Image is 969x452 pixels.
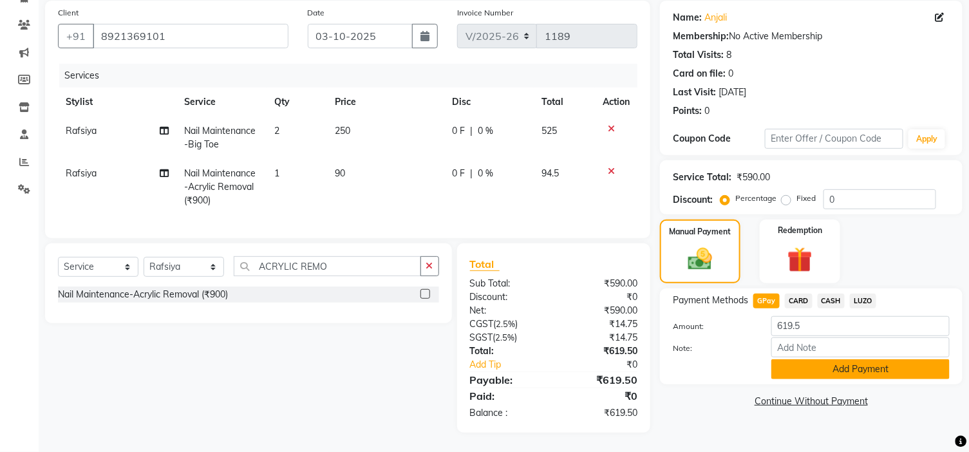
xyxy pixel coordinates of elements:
[554,331,647,344] div: ₹14.75
[554,406,647,420] div: ₹619.50
[460,372,554,388] div: Payable:
[778,225,822,236] label: Redemption
[452,124,465,138] span: 0 F
[554,277,647,290] div: ₹590.00
[66,125,97,137] span: Rafsiya
[460,388,554,404] div: Paid:
[335,125,350,137] span: 250
[470,318,494,330] span: CGST
[58,288,228,301] div: Nail Maintenance-Acrylic Removal (₹900)
[58,88,176,117] th: Stylist
[554,290,647,304] div: ₹0
[66,167,97,179] span: Rafsiya
[595,88,637,117] th: Action
[460,358,569,372] a: Add Tip
[470,124,473,138] span: |
[460,304,554,317] div: Net:
[452,167,465,180] span: 0 F
[460,317,554,331] div: ( )
[735,193,776,204] label: Percentage
[771,359,950,379] button: Add Payment
[663,321,762,332] label: Amount:
[673,48,724,62] div: Total Visits:
[850,294,876,308] span: LUZO
[460,406,554,420] div: Balance :
[496,332,515,343] span: 2.5%
[460,331,554,344] div: ( )
[58,7,79,19] label: Client
[234,256,421,276] input: Search or Scan
[780,244,821,276] img: _gift.svg
[771,316,950,336] input: Amount
[470,332,493,343] span: SGST
[663,395,960,408] a: Continue Without Payment
[719,86,746,99] div: [DATE]
[726,48,731,62] div: 8
[444,88,534,117] th: Disc
[335,167,345,179] span: 90
[673,132,765,146] div: Coupon Code
[737,171,770,184] div: ₹590.00
[541,167,559,179] span: 94.5
[184,125,256,150] span: Nail Maintenance-Big Toe
[569,358,647,372] div: ₹0
[818,294,845,308] span: CASH
[673,67,726,80] div: Card on file:
[496,319,516,329] span: 2.5%
[554,344,647,358] div: ₹619.50
[771,337,950,357] input: Add Note
[673,86,716,99] div: Last Visit:
[59,64,647,88] div: Services
[704,104,710,118] div: 0
[796,193,816,204] label: Fixed
[908,129,945,149] button: Apply
[541,125,557,137] span: 525
[554,304,647,317] div: ₹590.00
[765,129,903,149] input: Enter Offer / Coupon Code
[176,88,267,117] th: Service
[93,24,288,48] input: Search by Name/Mobile/Email/Code
[681,245,720,273] img: _cash.svg
[673,171,731,184] div: Service Total:
[673,30,729,43] div: Membership:
[460,290,554,304] div: Discount:
[673,104,702,118] div: Points:
[478,124,493,138] span: 0 %
[470,167,473,180] span: |
[267,88,327,117] th: Qty
[673,11,702,24] div: Name:
[728,67,733,80] div: 0
[308,7,325,19] label: Date
[470,258,500,271] span: Total
[673,30,950,43] div: No Active Membership
[460,277,554,290] div: Sub Total:
[478,167,493,180] span: 0 %
[554,388,647,404] div: ₹0
[554,372,647,388] div: ₹619.50
[785,294,813,308] span: CARD
[673,193,713,207] div: Discount:
[327,88,444,117] th: Price
[274,125,279,137] span: 2
[184,167,256,206] span: Nail Maintenance-Acrylic Removal (₹900)
[704,11,727,24] a: Anjali
[457,7,513,19] label: Invoice Number
[673,294,748,307] span: Payment Methods
[58,24,94,48] button: +91
[534,88,595,117] th: Total
[670,226,731,238] label: Manual Payment
[460,344,554,358] div: Total:
[753,294,780,308] span: GPay
[554,317,647,331] div: ₹14.75
[274,167,279,179] span: 1
[663,343,762,354] label: Note:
